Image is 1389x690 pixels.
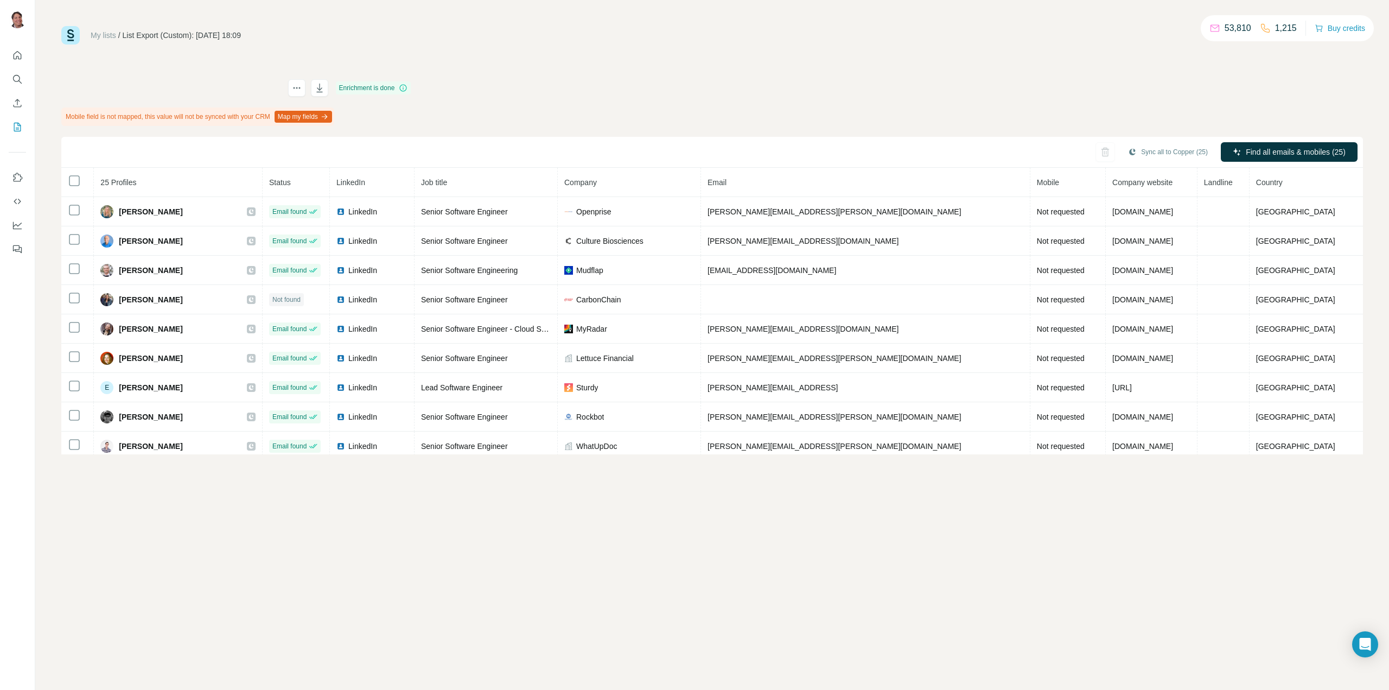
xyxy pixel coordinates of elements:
[9,192,26,211] button: Use Surfe API
[708,383,838,392] span: [PERSON_NAME][EMAIL_ADDRESS]
[272,383,307,393] span: Email found
[336,295,345,304] img: LinkedIn logo
[336,207,345,216] img: LinkedIn logo
[564,237,573,245] img: company-logo
[708,207,961,216] span: [PERSON_NAME][EMAIL_ADDRESS][PERSON_NAME][DOMAIN_NAME]
[100,293,113,306] img: Avatar
[348,412,377,422] span: LinkedIn
[1275,22,1297,35] p: 1,215
[1112,325,1173,333] span: [DOMAIN_NAME]
[100,381,113,394] div: E
[118,30,120,41] li: /
[288,79,305,97] button: actions
[1256,383,1335,392] span: [GEOGRAPHIC_DATA]
[272,441,307,451] span: Email found
[272,265,307,275] span: Email found
[272,324,307,334] span: Email found
[1256,354,1335,363] span: [GEOGRAPHIC_DATA]
[576,382,598,393] span: Sturdy
[100,235,113,248] img: Avatar
[348,265,377,276] span: LinkedIn
[1256,295,1335,304] span: [GEOGRAPHIC_DATA]
[1112,413,1173,421] span: [DOMAIN_NAME]
[421,237,508,245] span: Senior Software Engineer
[123,30,241,41] div: List Export (Custom): [DATE] 18:09
[1225,22,1251,35] p: 53,810
[336,383,345,392] img: LinkedIn logo
[336,413,345,421] img: LinkedIn logo
[576,412,604,422] span: Rockbot
[421,442,508,451] span: Senior Software Engineer
[1256,178,1283,187] span: Country
[61,107,334,126] div: Mobile field is not mapped, this value will not be synced with your CRM
[1112,207,1173,216] span: [DOMAIN_NAME]
[100,410,113,423] img: Avatar
[708,442,961,451] span: [PERSON_NAME][EMAIL_ADDRESS][PERSON_NAME][DOMAIN_NAME]
[100,178,136,187] span: 25 Profiles
[100,322,113,335] img: Avatar
[9,69,26,89] button: Search
[9,216,26,235] button: Dashboard
[348,206,377,217] span: LinkedIn
[421,413,508,421] span: Senior Software Engineer
[119,206,182,217] span: [PERSON_NAME]
[708,266,836,275] span: [EMAIL_ADDRESS][DOMAIN_NAME]
[1037,354,1085,363] span: Not requested
[576,294,621,305] span: CarbonChain
[564,207,573,216] img: company-logo
[348,324,377,334] span: LinkedIn
[348,236,377,246] span: LinkedIn
[1112,383,1132,392] span: [URL]
[576,206,611,217] span: Openprise
[9,239,26,259] button: Feedback
[348,382,377,393] span: LinkedIn
[336,237,345,245] img: LinkedIn logo
[1037,237,1085,245] span: Not requested
[119,441,182,452] span: [PERSON_NAME]
[1037,295,1085,304] span: Not requested
[119,324,182,334] span: [PERSON_NAME]
[9,117,26,137] button: My lists
[348,294,377,305] span: LinkedIn
[1256,237,1335,245] span: [GEOGRAPHIC_DATA]
[421,383,502,392] span: Lead Software Engineer
[1256,442,1335,451] span: [GEOGRAPHIC_DATA]
[1246,147,1346,157] span: Find all emails & mobiles (25)
[119,294,182,305] span: [PERSON_NAME]
[1221,142,1358,162] button: Find all emails & mobiles (25)
[421,325,565,333] span: Senior Software Engineer - Cloud Services
[1256,266,1335,275] span: [GEOGRAPHIC_DATA]
[1256,325,1335,333] span: [GEOGRAPHIC_DATA]
[9,168,26,187] button: Use Surfe on LinkedIn
[275,111,332,123] button: Map my fields
[1037,207,1085,216] span: Not requested
[272,295,301,305] span: Not found
[119,382,182,393] span: [PERSON_NAME]
[1037,442,1085,451] span: Not requested
[336,354,345,363] img: LinkedIn logo
[708,237,899,245] span: [PERSON_NAME][EMAIL_ADDRESS][DOMAIN_NAME]
[1256,413,1335,421] span: [GEOGRAPHIC_DATA]
[61,26,80,45] img: Surfe Logo
[91,31,116,40] a: My lists
[1204,178,1233,187] span: Landline
[61,79,278,97] h1: List Export (Custom): [DATE] 18:09
[421,295,508,304] span: Senior Software Engineer
[1352,631,1378,657] div: Open Intercom Messenger
[421,207,508,216] span: Senior Software Engineer
[564,413,573,421] img: company-logo
[1112,354,1173,363] span: [DOMAIN_NAME]
[348,353,377,364] span: LinkedIn
[564,266,573,275] img: company-logo
[421,178,447,187] span: Job title
[576,236,643,246] span: Culture Biosciences
[576,324,607,334] span: MyRadar
[272,236,307,246] span: Email found
[119,265,182,276] span: [PERSON_NAME]
[708,178,727,187] span: Email
[564,325,573,333] img: company-logo
[1256,207,1335,216] span: [GEOGRAPHIC_DATA]
[576,441,617,452] span: WhatUpDoc
[1037,178,1059,187] span: Mobile
[1112,442,1173,451] span: [DOMAIN_NAME]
